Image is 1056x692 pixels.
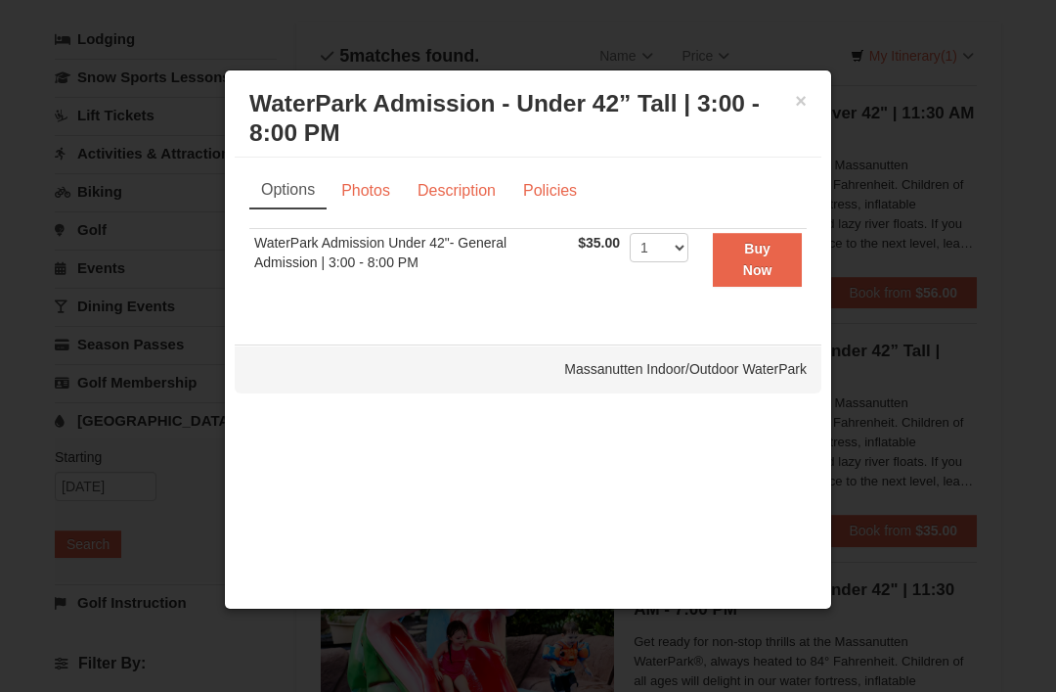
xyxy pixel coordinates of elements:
h3: WaterPark Admission - Under 42” Tall | 3:00 - 8:00 PM [249,89,807,148]
div: Massanutten Indoor/Outdoor WaterPark [235,345,821,393]
a: Options [249,172,327,209]
button: Buy Now [713,233,802,287]
strong: Buy Now [743,241,772,278]
a: Description [405,172,508,209]
span: $35.00 [578,235,620,251]
button: × [795,91,807,111]
a: Policies [510,172,590,209]
td: WaterPark Admission Under 42"- General Admission | 3:00 - 8:00 PM [249,228,573,290]
a: Photos [329,172,403,209]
